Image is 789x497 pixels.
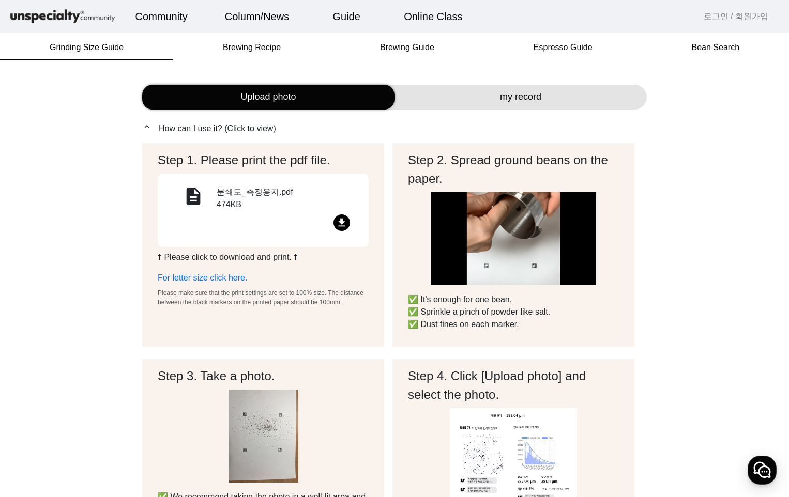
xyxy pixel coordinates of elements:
h2: Step 4. Click [Upload photo] and select the photo. [408,367,619,404]
a: Column/News [217,3,297,30]
a: Guide [325,3,369,30]
span: Brewing Recipe [223,43,281,52]
a: 대화 [68,328,133,353]
img: guide [431,192,597,285]
div: 분쇄도_측정용지.pdf 474KB [217,186,356,214]
a: For letter size click here. [158,273,247,282]
span: Brewing Guide [380,43,434,52]
a: 설정 [133,328,199,353]
h2: Step 1. Please print the pdf file. [158,151,369,169]
h2: Step 3. Take a photo. [158,367,369,385]
p: How can I use it? (Click to view) [142,122,647,135]
a: 홈 [3,328,68,353]
a: Online Class [396,3,471,30]
span: 설정 [160,343,172,351]
span: 대화 [95,344,107,352]
span: Bean Search [692,43,740,52]
span: Espresso Guide [534,43,593,52]
mat-icon: description [181,186,206,211]
img: guide [229,390,298,483]
span: 홈 [33,343,39,351]
a: 로그인 / 회원가입 [704,10,768,23]
h2: Step 2. Spread ground beans on the paper. [408,151,619,188]
p: Please make sure that the print settings are set to 100% size. The distance between the black mar... [158,288,369,307]
p: ⬆ Please click to download and print. ⬆ [158,251,369,263]
span: Grinding Size Guide [50,43,124,52]
mat-icon: file_download [333,214,350,231]
span: Upload photo [240,90,296,104]
mat-icon: expand_less [142,122,155,131]
p: ✅ It’s enough for one bean. ✅ Sprinkle a pinch of powder like salt. ✅ Dust fines on each marker. [408,293,619,331]
a: Community [127,3,196,30]
img: logo [8,8,117,26]
span: my record [500,90,541,104]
